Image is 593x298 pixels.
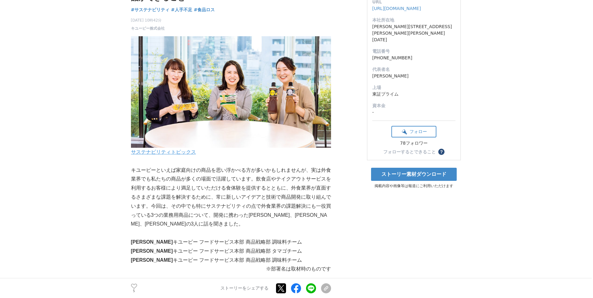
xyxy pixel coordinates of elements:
p: ストーリーをシェアする [220,286,269,291]
a: #人手不足 [171,7,192,13]
div: フォローするとできること [383,150,436,154]
dd: [PHONE_NUMBER] [372,55,455,61]
dd: 東証プライム [372,91,455,97]
p: キユーピーといえば家庭向けの商品を思い浮かべる方が多いかもしれませんが、実は外食業界でも私たちの商品が多くの場面で活躍しています。飲食店やテイクアウトサービスを利用するお客様により満足していただ... [131,166,331,229]
a: #食品ロス [194,7,215,13]
dt: 本社所在地 [372,17,455,23]
strong: [PERSON_NAME] [131,248,173,254]
button: ？ [438,149,445,155]
dd: [PERSON_NAME][STREET_ADDRESS][PERSON_NAME][PERSON_NAME][DATE] [372,23,455,43]
a: サステナビリティトピックス [131,149,196,155]
p: ※部署名は取材時のものです [131,265,331,274]
img: thumbnail_ae2457a0-ad26-11ef-b41d-81ca44a47762.png [131,36,331,148]
dt: 資本金 [372,102,455,109]
dd: - [372,109,455,116]
span: [DATE] 10時42分 [131,17,165,23]
strong: [PERSON_NAME] [131,239,173,245]
a: #サステナビリティ [131,7,170,13]
p: 掲載内容や画像等は報道にご利用いただけます [367,183,461,189]
a: キユーピー株式会社 [131,26,165,31]
div: 78フォロワー [391,141,436,146]
p: キユーピー フードサービス本部 商品戦略部 タマゴチーム [131,247,331,256]
p: 5 [131,290,137,293]
dt: 代表者名 [372,66,455,73]
p: キユーピー フードサービス本部 商品戦略部 調味料チーム [131,256,331,265]
strong: [PERSON_NAME] [131,257,173,263]
p: キユーピー フードサービス本部 商品戦略部 調味料チーム [131,238,331,247]
dt: 上場 [372,84,455,91]
a: [URL][DOMAIN_NAME] [372,6,421,11]
button: フォロー [391,126,436,137]
a: ストーリー素材ダウンロード [371,168,457,181]
dt: 電話番号 [372,48,455,55]
span: ？ [439,150,444,154]
dd: [PERSON_NAME] [372,73,455,79]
